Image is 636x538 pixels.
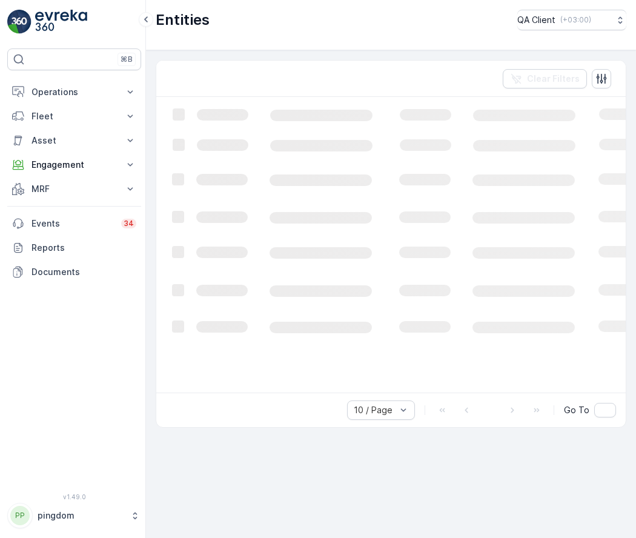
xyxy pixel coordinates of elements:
p: Engagement [31,159,117,171]
p: Asset [31,134,117,147]
p: ⌘B [121,55,133,64]
button: MRF [7,177,141,201]
p: ( +03:00 ) [560,15,591,25]
a: Events34 [7,211,141,236]
p: Events [31,218,114,230]
p: Reports [31,242,136,254]
button: QA Client(+03:00) [517,10,626,30]
img: logo_light-DOdMpM7g.png [35,10,87,34]
a: Reports [7,236,141,260]
p: 34 [124,219,134,228]
button: Engagement [7,153,141,177]
div: PP [10,506,30,525]
button: PPpingdom [7,503,141,528]
img: logo [7,10,31,34]
p: QA Client [517,14,555,26]
span: v 1.49.0 [7,493,141,500]
a: Documents [7,260,141,284]
p: Documents [31,266,136,278]
button: Fleet [7,104,141,128]
button: Asset [7,128,141,153]
button: Operations [7,80,141,104]
p: Fleet [31,110,117,122]
span: Go To [564,404,589,416]
p: Clear Filters [527,73,580,85]
p: pingdom [38,510,124,522]
p: Entities [156,10,210,30]
button: Clear Filters [503,69,587,88]
p: Operations [31,86,117,98]
p: MRF [31,183,117,195]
